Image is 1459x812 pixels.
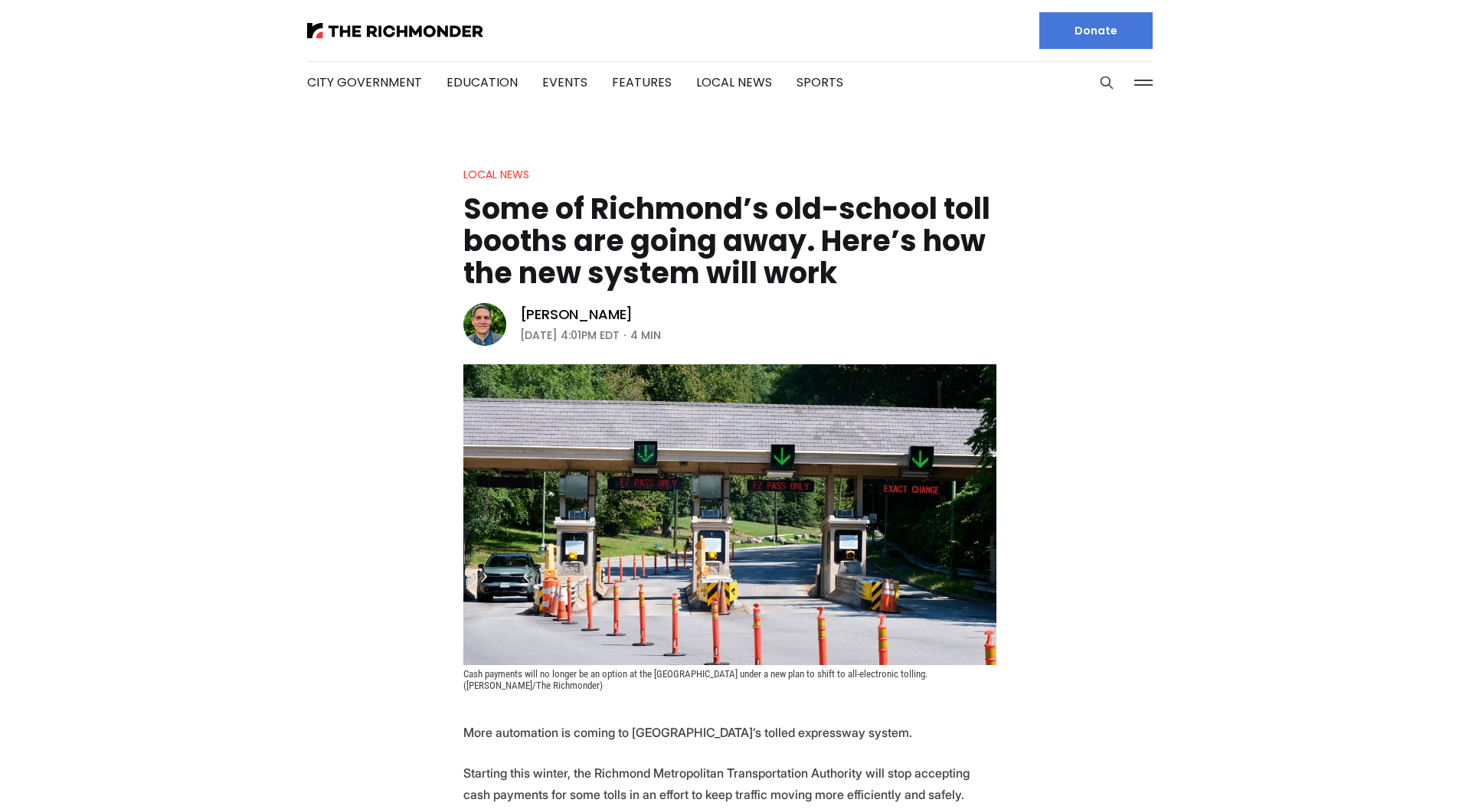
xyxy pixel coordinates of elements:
[463,668,930,691] span: Cash payments will no longer be an option at the [GEOGRAPHIC_DATA] under a new plan to shift to a...
[1330,737,1459,812] iframe: portal-trigger
[797,73,843,91] a: Sports
[520,326,620,344] time: [DATE] 4:01PM EDT
[463,167,529,182] a: Local News
[463,762,996,805] p: Starting this winter, the Richmond Metropolitan Transportation Authority will stop accepting cash...
[463,193,996,289] h1: Some of Richmond’s old-school toll booths are going away. Here’s how the new system will work
[1039,12,1153,49] a: Donate
[612,73,672,91] a: Features
[307,23,483,38] img: The Richmonder
[1095,71,1118,94] button: Search this site
[463,303,506,346] img: Graham Moomaw
[463,364,996,665] img: Some of Richmond’s old-school toll booths are going away. Here’s how the new system will work
[630,326,661,344] span: 4 min
[307,73,422,91] a: City Government
[447,73,518,91] a: Education
[520,305,633,324] a: [PERSON_NAME]
[463,722,996,743] p: More automation is coming to [GEOGRAPHIC_DATA]’s tolled expressway system.
[696,73,772,91] a: Local News
[542,73,587,91] a: Events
